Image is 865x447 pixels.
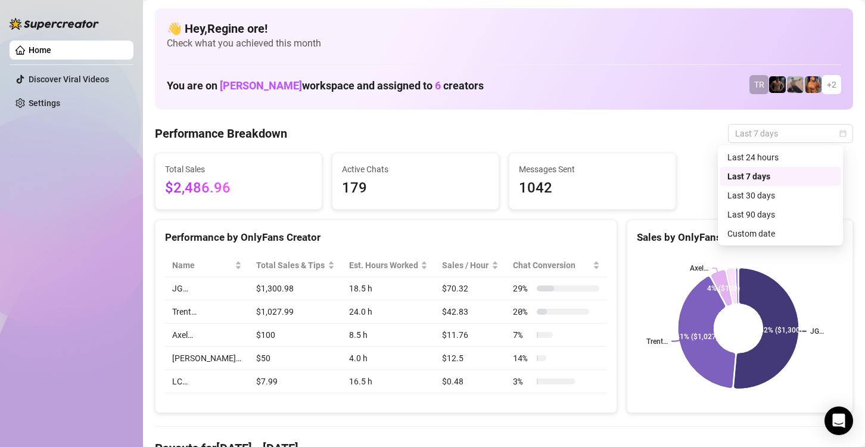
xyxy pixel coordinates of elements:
td: Trent… [165,300,249,324]
a: Home [29,45,51,55]
td: $1,027.99 [249,300,342,324]
a: Settings [29,98,60,108]
td: $42.83 [435,300,506,324]
span: 7 % [513,328,532,342]
div: Open Intercom Messenger [824,406,853,435]
td: $7.99 [249,370,342,393]
span: $2,486.96 [165,177,312,200]
th: Sales / Hour [435,254,506,277]
td: JG… [165,277,249,300]
td: 16.5 h [342,370,435,393]
img: logo-BBDzfeDw.svg [10,18,99,30]
th: Name [165,254,249,277]
div: Sales by OnlyFans Creator [637,229,843,246]
span: Chat Conversion [513,259,590,272]
span: Sales / Hour [442,259,489,272]
td: Axel… [165,324,249,347]
span: TR [754,78,764,91]
span: 29 % [513,282,532,295]
div: Last 90 days [727,208,833,221]
span: Name [172,259,232,272]
td: 4.0 h [342,347,435,370]
td: $50 [249,347,342,370]
span: Messages Sent [519,163,666,176]
th: Total Sales & Tips [249,254,342,277]
h4: Performance Breakdown [155,125,287,142]
span: 1042 [519,177,666,200]
span: Check what you achieved this month [167,37,841,50]
td: $11.76 [435,324,506,347]
td: $12.5 [435,347,506,370]
span: Last 7 days [735,125,846,142]
td: LC… [165,370,249,393]
span: 14 % [513,352,532,365]
img: Trent [769,76,786,93]
span: Total Sales [165,163,312,176]
span: 3 % [513,375,532,388]
span: 6 [435,79,441,92]
div: Custom date [727,227,833,240]
td: [PERSON_NAME]… [165,347,249,370]
div: Last 30 days [720,186,841,205]
span: Active Chats [342,163,489,176]
h1: You are on workspace and assigned to creators [167,79,484,92]
img: JG [805,76,822,93]
a: Discover Viral Videos [29,74,109,84]
span: 179 [342,177,489,200]
td: $1,300.98 [249,277,342,300]
th: Chat Conversion [506,254,607,277]
div: Last 7 days [720,167,841,186]
span: + 2 [827,78,836,91]
div: Est. Hours Worked [349,259,419,272]
div: Performance by OnlyFans Creator [165,229,607,246]
td: $100 [249,324,342,347]
div: Last 30 days [727,189,833,202]
span: [PERSON_NAME] [220,79,302,92]
text: Axel… [690,264,708,272]
h4: 👋 Hey, Regine ore ! [167,20,841,37]
td: $0.48 [435,370,506,393]
span: calendar [839,130,847,137]
div: Last 7 days [727,170,833,183]
text: Trent… [646,337,668,346]
div: Last 90 days [720,205,841,224]
span: Total Sales & Tips [256,259,325,272]
img: LC [787,76,804,93]
td: 18.5 h [342,277,435,300]
div: Last 24 hours [727,151,833,164]
td: 8.5 h [342,324,435,347]
text: JG… [810,327,824,336]
div: Custom date [720,224,841,243]
span: 20 % [513,305,532,318]
td: 24.0 h [342,300,435,324]
td: $70.32 [435,277,506,300]
div: Last 24 hours [720,148,841,167]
